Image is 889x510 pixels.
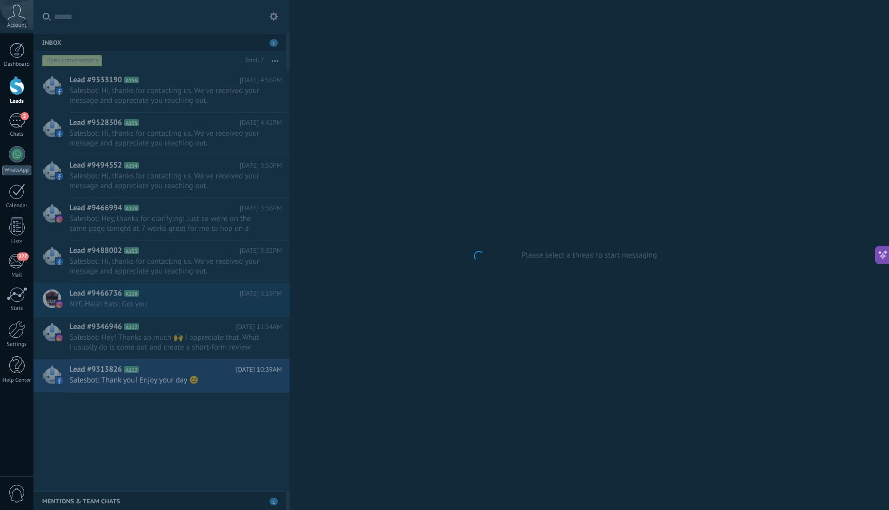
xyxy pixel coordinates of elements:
div: WhatsApp [2,166,31,175]
div: Calendar [2,203,32,209]
div: Leads [2,98,32,105]
div: Stats [2,305,32,312]
div: Dashboard [2,61,32,68]
div: Help Center [2,377,32,384]
span: 377 [17,252,29,261]
div: Settings [2,341,32,348]
div: Mail [2,272,32,279]
span: Account [7,22,26,29]
div: Lists [2,239,32,245]
div: Chats [2,131,32,138]
span: 2 [21,112,29,120]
